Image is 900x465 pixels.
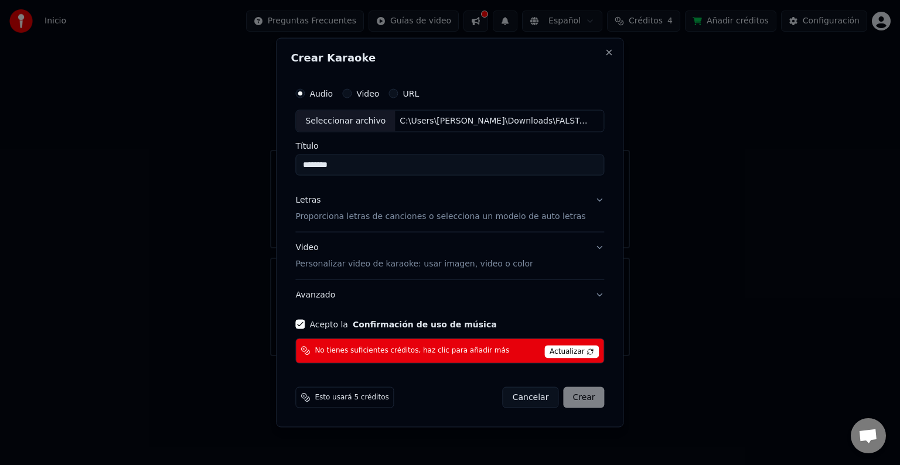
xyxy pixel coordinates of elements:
[503,387,559,408] button: Cancelar
[291,53,609,63] h2: Crear Karaoke
[356,90,379,98] label: Video
[315,392,388,402] span: Esto usará 5 créditos
[295,185,604,232] button: LetrasProporciona letras de canciones o selecciona un modelo de auto letras
[295,258,533,269] p: Personalizar video de karaoke: usar imagen, video o color
[295,142,604,150] label: Título
[544,345,599,358] span: Actualizar
[295,232,604,279] button: VideoPersonalizar video de karaoke: usar imagen, video o color
[295,279,604,310] button: Avanzado
[403,90,419,98] label: URL
[295,242,533,270] div: Video
[309,90,333,98] label: Audio
[395,115,594,127] div: C:\Users\[PERSON_NAME]\Downloads\FALSTAFF.mp3
[309,320,496,328] label: Acepto la
[353,320,497,328] button: Acepto la
[295,211,585,223] p: Proporciona letras de canciones o selecciona un modelo de auto letras
[315,346,509,355] span: No tienes suficientes créditos, haz clic para añadir más
[295,194,321,206] div: Letras
[296,111,395,132] div: Seleccionar archivo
